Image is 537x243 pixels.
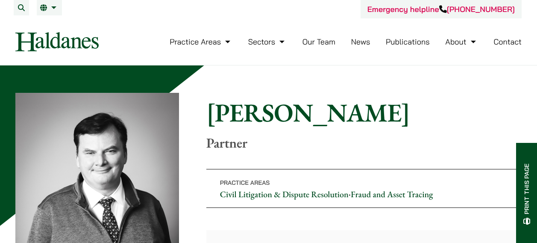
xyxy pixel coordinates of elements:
[248,37,287,47] a: Sectors
[351,37,370,47] a: News
[170,37,232,47] a: Practice Areas
[220,189,349,200] a: Civil Litigation & Dispute Resolution
[302,37,335,47] a: Our Team
[367,4,515,14] a: Emergency helpline[PHONE_NUMBER]
[15,32,99,51] img: Logo of Haldanes
[206,97,522,128] h1: [PERSON_NAME]
[445,37,478,47] a: About
[493,37,522,47] a: Contact
[386,37,430,47] a: Publications
[206,135,522,151] p: Partner
[40,4,59,11] a: EN
[220,179,270,187] span: Practice Areas
[206,169,522,208] p: •
[351,189,433,200] a: Fraud and Asset Tracing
